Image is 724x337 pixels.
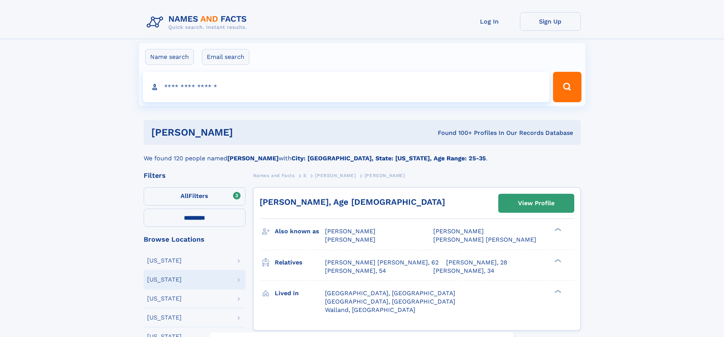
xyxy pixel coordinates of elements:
img: Logo Names and Facts [144,12,253,33]
span: [PERSON_NAME] [325,236,375,243]
h3: Relatives [275,256,325,269]
span: [PERSON_NAME] [PERSON_NAME] [433,236,536,243]
a: [PERSON_NAME] [315,171,356,180]
a: [PERSON_NAME] [PERSON_NAME], 62 [325,258,439,267]
input: search input [143,72,550,102]
span: [PERSON_NAME] [325,228,375,235]
span: S [303,173,307,178]
div: We found 120 people named with . [144,145,581,163]
span: [PERSON_NAME] [433,228,484,235]
a: [PERSON_NAME], 28 [446,258,507,267]
div: [US_STATE] [147,258,182,264]
span: All [181,192,189,199]
span: Walland, [GEOGRAPHIC_DATA] [325,306,415,313]
div: Found 100+ Profiles In Our Records Database [335,129,573,137]
div: ❯ [553,227,562,232]
a: S [303,171,307,180]
b: [PERSON_NAME] [227,155,279,162]
label: Email search [202,49,249,65]
a: Sign Up [520,12,581,31]
h3: Lived in [275,287,325,300]
div: View Profile [518,195,554,212]
div: [US_STATE] [147,296,182,302]
div: [US_STATE] [147,315,182,321]
a: Names and Facts [253,171,295,180]
div: ❯ [553,289,562,294]
h1: [PERSON_NAME] [151,128,336,137]
button: Search Button [553,72,581,102]
div: [US_STATE] [147,277,182,283]
label: Filters [144,187,246,206]
div: ❯ [553,258,562,263]
a: [PERSON_NAME], 34 [433,267,494,275]
span: [GEOGRAPHIC_DATA], [GEOGRAPHIC_DATA] [325,290,455,297]
span: [PERSON_NAME] [364,173,405,178]
b: City: [GEOGRAPHIC_DATA], State: [US_STATE], Age Range: 25-35 [292,155,486,162]
div: Filters [144,172,246,179]
span: [GEOGRAPHIC_DATA], [GEOGRAPHIC_DATA] [325,298,455,305]
a: [PERSON_NAME], 54 [325,267,386,275]
span: [PERSON_NAME] [315,173,356,178]
h3: Also known as [275,225,325,238]
a: Log In [459,12,520,31]
a: View Profile [499,194,574,212]
div: Browse Locations [144,236,246,243]
a: [PERSON_NAME], Age [DEMOGRAPHIC_DATA] [260,197,445,207]
label: Name search [145,49,194,65]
